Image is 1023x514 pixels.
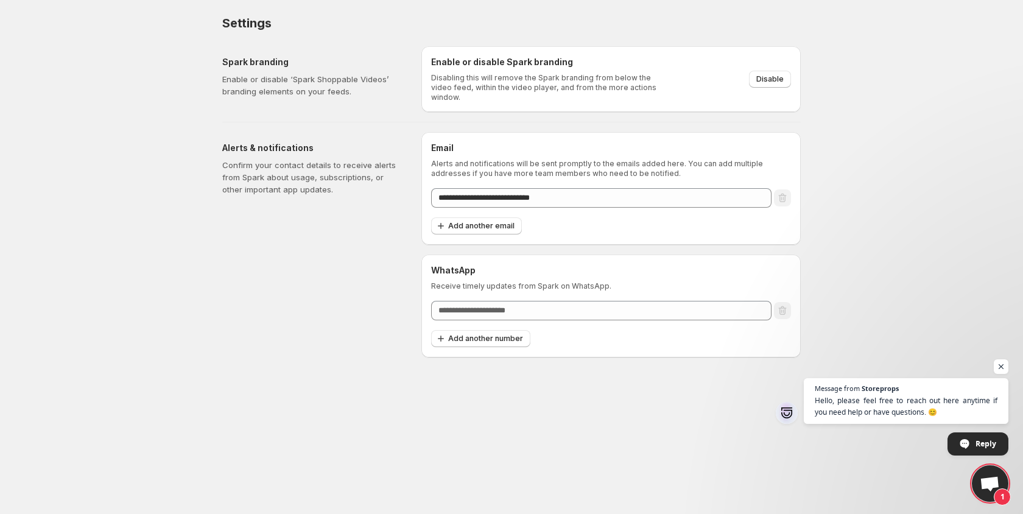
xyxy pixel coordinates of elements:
h6: Enable or disable Spark branding [431,56,664,68]
p: Enable or disable ‘Spark Shoppable Videos’ branding elements on your feeds. [222,73,402,97]
button: Disable [749,71,791,88]
h6: Email [431,142,791,154]
span: Disable [756,74,784,84]
span: Hello, please feel free to reach out here anytime if you need help or have questions. 😊 [815,395,997,418]
button: Add another number [431,330,530,347]
span: Settings [222,16,271,30]
div: Open chat [972,465,1008,502]
h6: WhatsApp [431,264,791,276]
h5: Spark branding [222,56,402,68]
h5: Alerts & notifications [222,142,402,154]
p: Receive timely updates from Spark on WhatsApp. [431,281,791,291]
button: Add another email [431,217,522,234]
span: Message from [815,385,860,392]
span: Add another number [448,334,523,343]
span: Reply [976,433,996,454]
p: Disabling this will remove the Spark branding from below the video feed, within the video player,... [431,73,664,102]
p: Alerts and notifications will be sent promptly to the emails added here. You can add multiple add... [431,159,791,178]
p: Confirm your contact details to receive alerts from Spark about usage, subscriptions, or other im... [222,159,402,195]
span: Storeprops [862,385,899,392]
span: 1 [994,488,1011,505]
span: Add another email [448,221,515,231]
